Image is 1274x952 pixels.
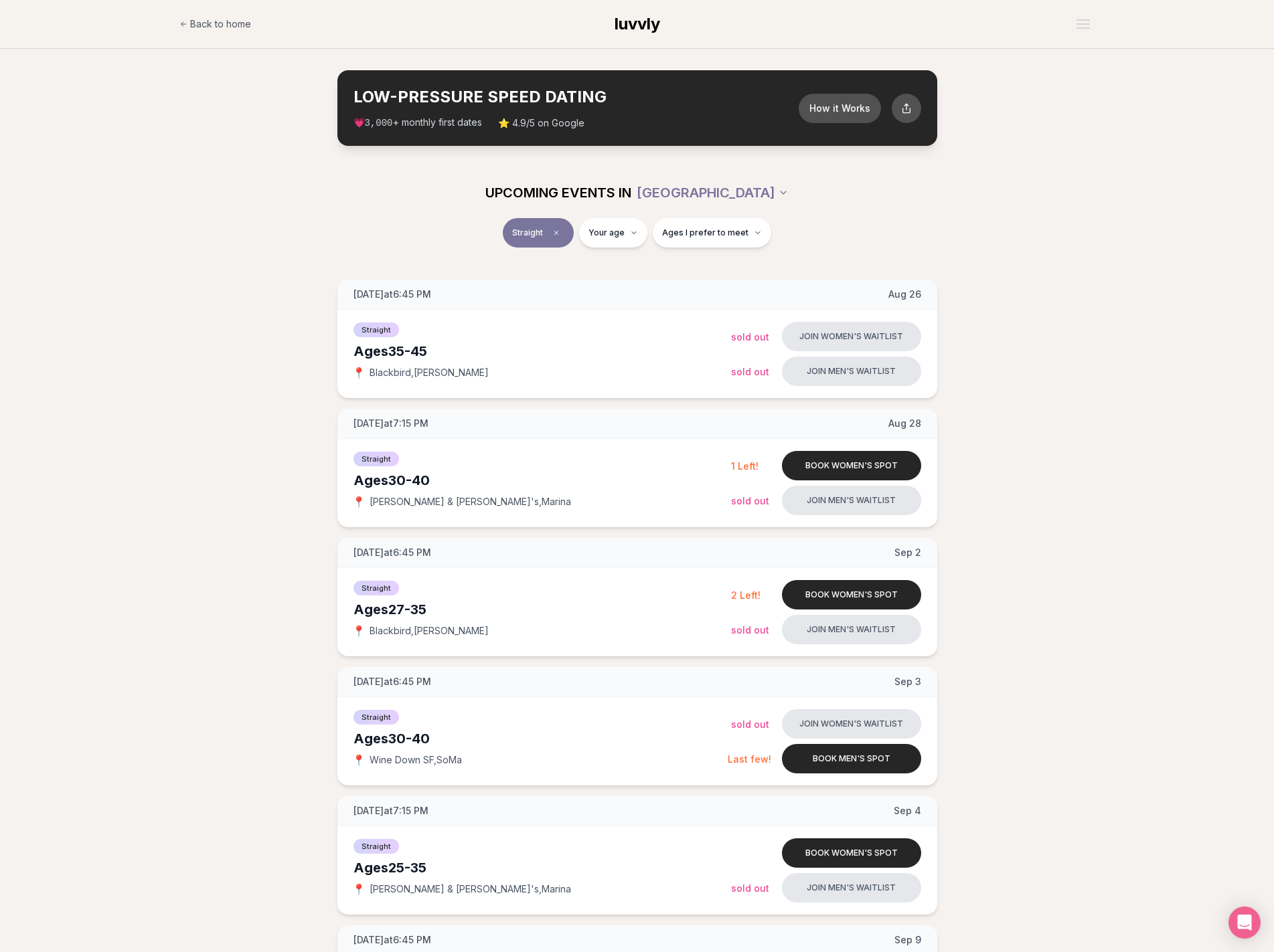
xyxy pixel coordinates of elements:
[353,288,431,301] span: [DATE] at 6:45 PM
[731,719,769,730] span: Sold Out
[615,13,660,35] a: luvvly
[353,367,364,378] span: 📍
[1228,907,1261,939] div: Open Intercom Messenger
[353,729,728,748] div: Ages 30-40
[782,838,921,868] button: Book women's spot
[498,116,584,130] span: ⭐ 4.9/5 on Google
[888,288,921,301] span: Aug 26
[782,451,921,480] button: Book women's spot
[353,839,399,854] span: Straight
[353,496,364,507] span: 📍
[353,417,428,430] span: [DATE] at 7:15 PM
[548,225,564,241] span: Clear event type filter
[370,495,571,508] span: [PERSON_NAME] & [PERSON_NAME]'s , Marina
[588,227,625,238] span: Your age
[894,804,921,818] span: Sep 4
[731,882,769,894] span: Sold Out
[353,933,431,947] span: [DATE] at 6:45 PM
[353,452,399,466] span: Straight
[731,495,769,506] span: Sold Out
[353,804,428,818] span: [DATE] at 7:15 PM
[353,471,731,490] div: Ages 30-40
[353,600,731,619] div: Ages 27-35
[485,183,631,202] span: UPCOMING EVENTS IN
[370,366,489,379] span: Blackbird , [PERSON_NAME]
[353,546,431,559] span: [DATE] at 6:45 PM
[503,218,574,248] button: StraightClear event type filter
[370,753,462,767] span: Wine Down SF , SoMa
[782,615,921,644] button: Join men's waitlist
[353,755,364,765] span: 📍
[353,86,799,108] h2: LOW-PRESSURE SPEED DATING
[353,116,482,130] span: 💗 + monthly first dates
[782,580,921,609] button: Book women's spot
[799,94,881,123] button: How it Works
[894,675,921,688] span: Sep 3
[782,873,921,902] button: Join men's waitlist
[731,366,769,377] span: Sold Out
[888,417,921,430] span: Aug 28
[782,709,921,739] button: Join women's waitlist
[353,884,364,894] span: 📍
[782,486,921,515] button: Join men's waitlist
[512,227,543,238] span: Straight
[731,624,769,636] span: Sold Out
[894,546,921,559] span: Sep 2
[728,753,771,765] span: Last few!
[353,858,731,877] div: Ages 25-35
[365,118,393,128] span: 3,000
[370,882,571,896] span: [PERSON_NAME] & [PERSON_NAME]'s , Marina
[353,322,399,337] span: Straight
[782,744,921,773] button: Book men's spot
[353,626,364,636] span: 📍
[179,11,251,37] a: Back to home
[353,342,731,361] div: Ages 35-45
[1071,14,1095,34] button: Open menu
[731,331,769,343] span: Sold Out
[731,460,759,472] span: 1 Left!
[637,178,789,207] button: [GEOGRAPHIC_DATA]
[190,17,251,31] span: Back to home
[653,218,771,248] button: Ages I prefer to meet
[353,710,399,725] span: Straight
[731,589,761,601] span: 2 Left!
[353,581,399,595] span: Straight
[370,624,489,638] span: Blackbird , [PERSON_NAME]
[782,357,921,386] button: Join men's waitlist
[894,933,921,947] span: Sep 9
[353,675,431,688] span: [DATE] at 6:45 PM
[579,218,647,248] button: Your age
[615,14,660,33] span: luvvly
[662,227,748,238] span: Ages I prefer to meet
[782,322,921,351] button: Join women's waitlist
